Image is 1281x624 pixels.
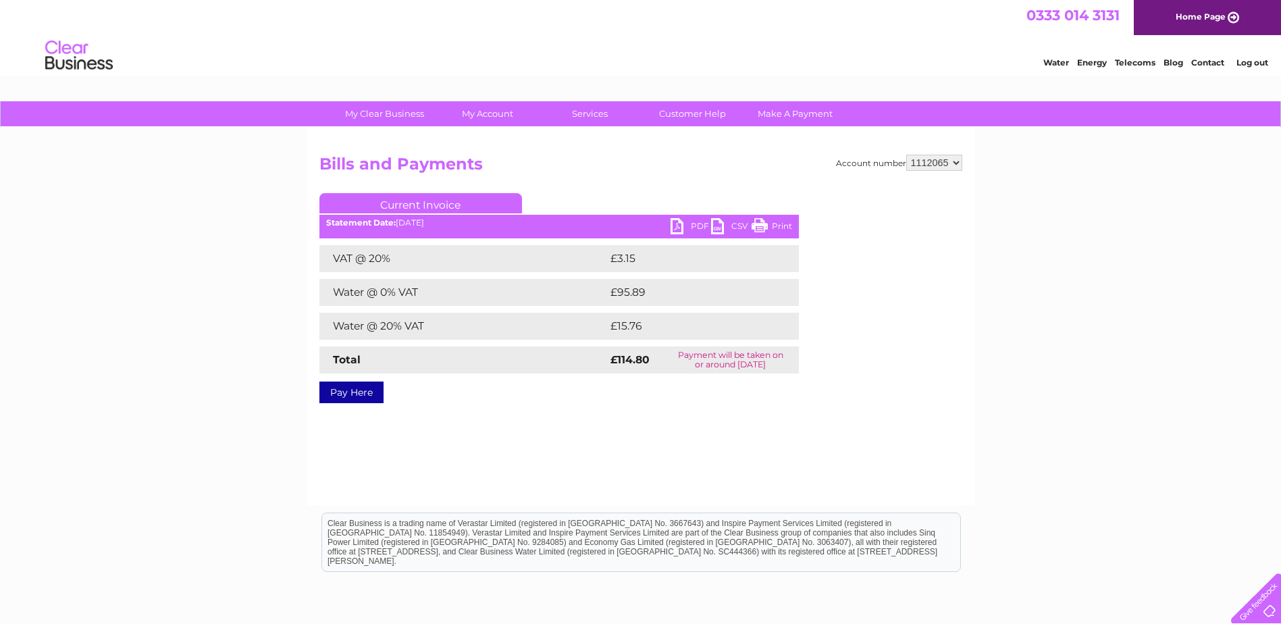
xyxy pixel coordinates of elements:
[432,101,543,126] a: My Account
[662,346,798,373] td: Payment will be taken on or around [DATE]
[1077,57,1107,68] a: Energy
[319,279,607,306] td: Water @ 0% VAT
[752,218,792,238] a: Print
[739,101,851,126] a: Make A Payment
[1043,57,1069,68] a: Water
[1164,57,1183,68] a: Blog
[319,313,607,340] td: Water @ 20% VAT
[322,7,960,66] div: Clear Business is a trading name of Verastar Limited (registered in [GEOGRAPHIC_DATA] No. 3667643...
[329,101,440,126] a: My Clear Business
[333,353,361,366] strong: Total
[1236,57,1268,68] a: Log out
[319,382,384,403] a: Pay Here
[711,218,752,238] a: CSV
[45,35,113,76] img: logo.png
[637,101,748,126] a: Customer Help
[319,245,607,272] td: VAT @ 20%
[319,193,522,213] a: Current Invoice
[319,155,962,180] h2: Bills and Payments
[607,313,770,340] td: £15.76
[836,155,962,171] div: Account number
[326,217,396,228] b: Statement Date:
[671,218,711,238] a: PDF
[1115,57,1155,68] a: Telecoms
[610,353,650,366] strong: £114.80
[1026,7,1120,24] a: 0333 014 3131
[534,101,646,126] a: Services
[319,218,799,228] div: [DATE]
[607,245,765,272] td: £3.15
[1191,57,1224,68] a: Contact
[607,279,773,306] td: £95.89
